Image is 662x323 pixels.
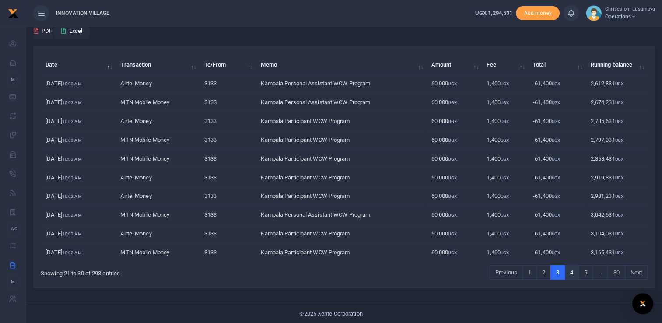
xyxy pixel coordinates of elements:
th: Transaction: activate to sort column ascending [116,56,199,74]
td: [DATE] [41,187,116,206]
small: UGX [552,81,560,86]
span: UGX 1,294,531 [475,10,512,16]
td: MTN Mobile Money [116,131,199,150]
td: 1,400 [482,74,528,93]
td: 1,400 [482,149,528,168]
th: Running balance: activate to sort column ascending [585,56,648,74]
li: Ac [7,221,19,236]
td: 3133 [200,206,256,225]
li: M [7,274,19,289]
span: INNOVATION VILLAGE [53,9,113,17]
td: [DATE] [41,243,116,262]
button: PDF [33,24,53,39]
td: [DATE] [41,93,116,112]
small: UGX [448,81,456,86]
td: 3133 [200,112,256,131]
small: 10:03 AM [62,157,82,161]
small: UGX [552,232,560,236]
td: 3133 [200,187,256,206]
td: -61,400 [528,112,586,131]
td: 60,000 [426,243,482,262]
small: 10:03 AM [62,176,82,180]
small: UGX [552,157,560,161]
td: -61,400 [528,243,586,262]
small: UGX [501,213,509,218]
td: -61,400 [528,206,586,225]
td: [DATE] [41,225,116,243]
td: [DATE] [41,112,116,131]
td: [DATE] [41,168,116,187]
img: logo-small [8,8,18,19]
img: profile-user [586,5,602,21]
small: UGX [552,213,560,218]
td: 1,400 [482,206,528,225]
small: UGX [501,232,509,236]
a: 4 [564,265,579,280]
td: 1,400 [482,225,528,243]
small: UGX [448,157,456,161]
td: [DATE] [41,131,116,150]
th: To/From: activate to sort column ascending [200,56,256,74]
a: 5 [578,265,593,280]
td: 2,735,631 [585,112,648,131]
td: 2,981,231 [585,187,648,206]
td: Airtel Money [116,112,199,131]
small: UGX [615,194,623,199]
small: UGX [448,250,456,255]
small: UGX [552,138,560,143]
a: profile-user Chrisestom Lusambya Operations [586,5,655,21]
td: Kampala Personal Assistant WCW Program [256,93,426,112]
td: Kampala Participant WCW Program [256,187,426,206]
small: UGX [552,194,560,199]
td: 3133 [200,131,256,150]
td: 60,000 [426,187,482,206]
small: UGX [615,100,623,105]
td: 3,042,631 [585,206,648,225]
td: Kampala Participant WCW Program [256,131,426,150]
td: [DATE] [41,149,116,168]
small: UGX [615,138,623,143]
td: Kampala Participant WCW Program [256,112,426,131]
td: Airtel Money [116,168,199,187]
small: UGX [448,176,456,180]
small: 10:03 AM [62,81,82,86]
small: UGX [552,176,560,180]
small: UGX [448,194,456,199]
td: [DATE] [41,74,116,93]
td: [DATE] [41,206,116,225]
small: UGX [615,119,623,124]
small: UGX [448,119,456,124]
span: Add money [516,6,560,21]
button: Excel [54,24,90,39]
small: UGX [552,119,560,124]
small: 10:02 AM [62,194,82,199]
td: 3,165,431 [585,243,648,262]
a: Previous [490,265,523,280]
td: MTN Mobile Money [116,149,199,168]
small: UGX [501,157,509,161]
small: 10:03 AM [62,100,82,105]
td: 3133 [200,168,256,187]
td: Kampala Participant WCW Program [256,149,426,168]
small: UGX [448,138,456,143]
small: UGX [615,213,623,218]
td: Kampala Participant WCW Program [256,243,426,262]
td: 60,000 [426,206,482,225]
a: 3 [550,265,565,280]
div: Open Intercom Messenger [632,293,653,314]
td: 3,104,031 [585,225,648,243]
span: Operations [605,13,655,21]
small: UGX [501,81,509,86]
small: 10:02 AM [62,213,82,218]
a: 30 [607,265,625,280]
td: Kampala Participant WCW Program [256,225,426,243]
a: Add money [516,9,560,16]
td: Airtel Money [116,187,199,206]
td: 2,919,831 [585,168,648,187]
small: UGX [615,232,623,236]
td: 3133 [200,225,256,243]
small: Chrisestom Lusambya [605,6,655,13]
th: Memo: activate to sort column ascending [256,56,426,74]
th: Date: activate to sort column descending [41,56,116,74]
td: -61,400 [528,131,586,150]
